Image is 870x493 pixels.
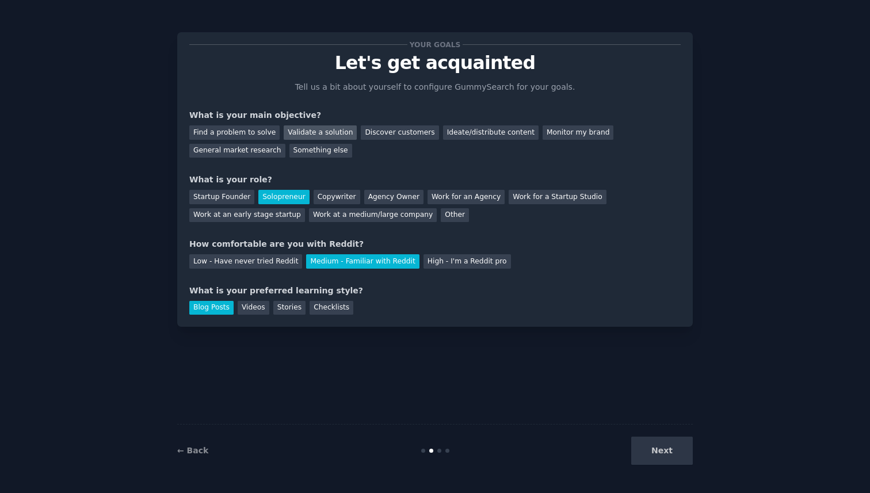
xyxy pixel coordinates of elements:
div: What is your main objective? [189,109,681,121]
div: How comfortable are you with Reddit? [189,238,681,250]
div: Agency Owner [364,190,423,204]
p: Tell us a bit about yourself to configure GummySearch for your goals. [290,81,580,93]
div: Medium - Familiar with Reddit [306,254,419,269]
div: Checklists [310,301,353,315]
div: Videos [238,301,269,315]
div: What is your preferred learning style? [189,285,681,297]
div: Work for an Agency [428,190,505,204]
p: Let's get acquainted [189,53,681,73]
div: Discover customers [361,125,438,140]
div: Find a problem to solve [189,125,280,140]
div: General market research [189,144,285,158]
div: Other [441,208,469,223]
div: Blog Posts [189,301,234,315]
div: Work at an early stage startup [189,208,305,223]
div: Copywriter [314,190,360,204]
a: ← Back [177,446,208,455]
div: Something else [289,144,352,158]
div: Validate a solution [284,125,357,140]
div: Solopreneur [258,190,309,204]
span: Your goals [407,39,463,51]
div: Ideate/distribute content [443,125,539,140]
div: Work for a Startup Studio [509,190,606,204]
div: Work at a medium/large company [309,208,437,223]
div: What is your role? [189,174,681,186]
div: Low - Have never tried Reddit [189,254,302,269]
div: Monitor my brand [543,125,613,140]
div: Stories [273,301,306,315]
div: High - I'm a Reddit pro [423,254,511,269]
div: Startup Founder [189,190,254,204]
